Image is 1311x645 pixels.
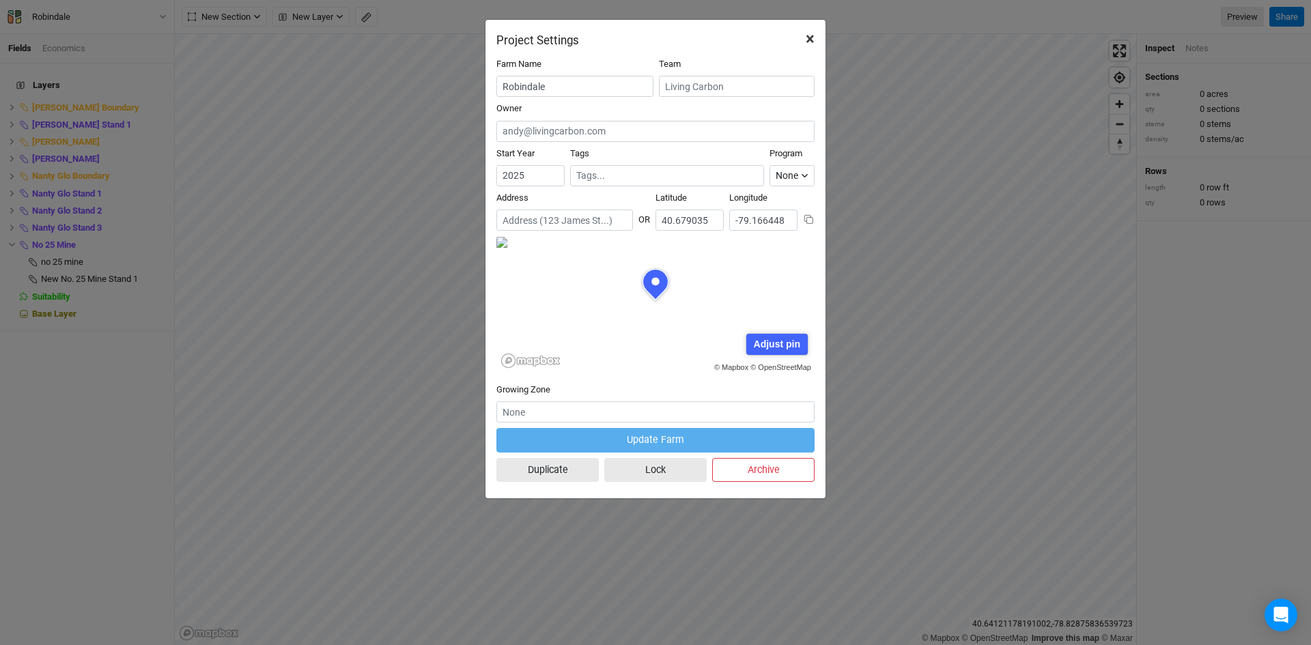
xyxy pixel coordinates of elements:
[496,58,541,70] label: Farm Name
[655,192,687,204] label: Latitude
[496,165,565,186] input: Start Year
[496,192,528,204] label: Address
[806,29,815,48] span: ×
[496,147,535,160] label: Start Year
[659,58,681,70] label: Team
[712,458,815,482] button: Archive
[776,169,798,183] div: None
[496,401,815,422] input: None
[729,210,798,231] input: Longitude
[496,210,633,231] input: Address (123 James St...)
[570,147,589,160] label: Tags
[803,214,815,225] button: Copy
[655,210,724,231] input: Latitude
[746,334,807,355] div: Adjust pin
[770,165,815,186] button: None
[714,363,748,371] a: © Mapbox
[750,363,811,371] a: © OpenStreetMap
[659,76,815,97] input: Living Carbon
[795,20,826,58] button: Close
[638,203,650,226] div: OR
[496,102,522,115] label: Owner
[770,147,802,160] label: Program
[501,353,561,369] a: Mapbox logo
[496,76,653,97] input: Project/Farm Name
[496,384,550,396] label: Growing Zone
[729,192,767,204] label: Longitude
[576,169,758,183] input: Tags...
[1265,599,1297,631] div: Open Intercom Messenger
[496,121,815,142] input: andy@livingcarbon.com
[496,458,599,482] button: Duplicate
[496,33,579,47] h2: Project Settings
[496,428,815,452] button: Update Farm
[604,458,707,482] button: Lock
